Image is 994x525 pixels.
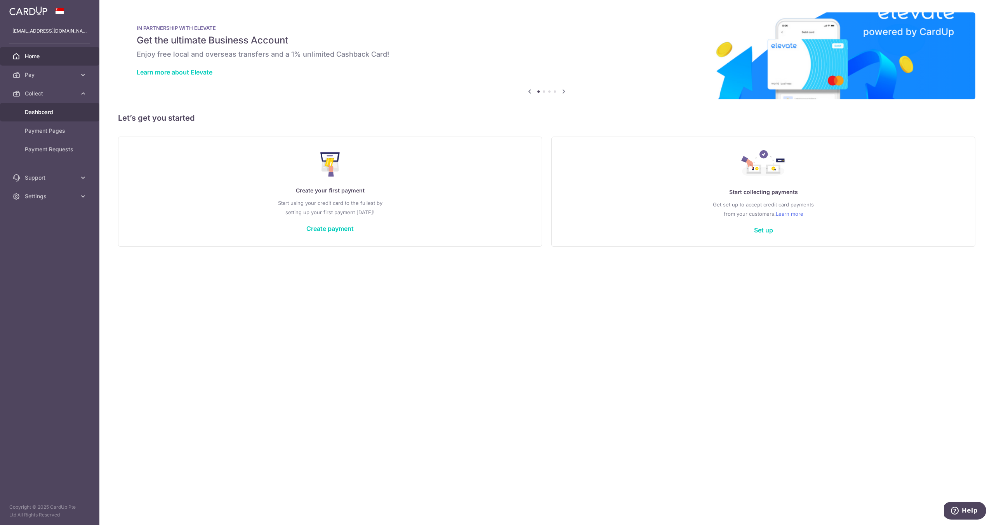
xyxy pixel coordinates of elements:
h6: Enjoy free local and overseas transfers and a 1% unlimited Cashback Card! [137,50,957,59]
a: Create payment [306,225,354,232]
span: Dashboard [25,108,76,116]
span: Support [25,174,76,182]
h5: Get the ultimate Business Account [137,34,957,47]
iframe: Opens a widget where you can find more information [944,502,986,521]
img: Renovation banner [118,12,975,99]
p: Start collecting payments [567,187,959,197]
span: Payment Requests [25,146,76,153]
a: Set up [754,226,773,234]
span: Payment Pages [25,127,76,135]
a: Learn more [776,209,803,218]
p: IN PARTNERSHIP WITH ELEVATE [137,25,957,31]
p: [EMAIL_ADDRESS][DOMAIN_NAME] [12,27,87,35]
h5: Let’s get you started [118,112,975,124]
a: Learn more about Elevate [137,68,212,76]
span: Settings [25,192,76,200]
p: Start using your credit card to the fullest by setting up your first payment [DATE]! [134,198,526,217]
img: CardUp [9,6,47,16]
span: Home [25,52,76,60]
img: Make Payment [320,152,340,177]
img: Collect Payment [741,150,785,178]
span: Pay [25,71,76,79]
span: Collect [25,90,76,97]
p: Create your first payment [134,186,526,195]
p: Get set up to accept credit card payments from your customers. [567,200,959,218]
